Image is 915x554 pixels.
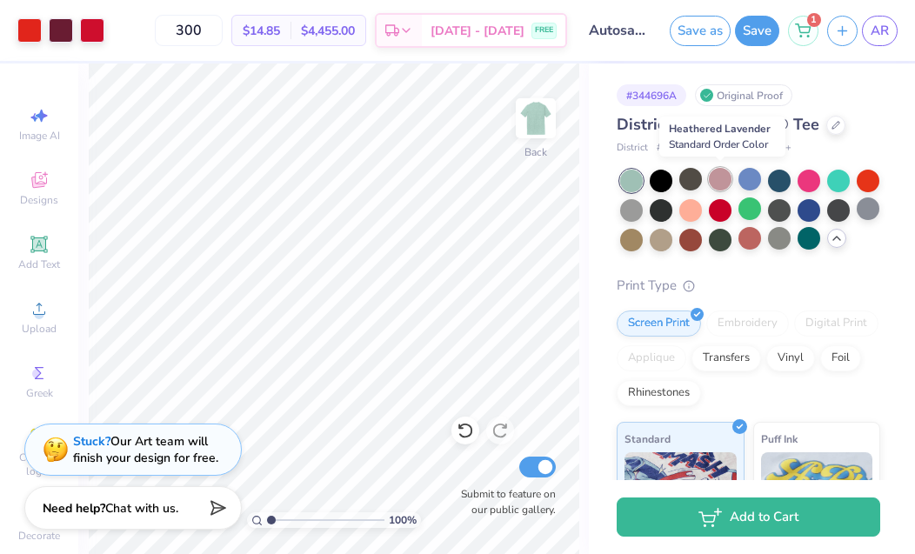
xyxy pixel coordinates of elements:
span: District [617,141,648,156]
span: $4,455.00 [301,22,355,40]
div: Applique [617,345,686,371]
div: Embroidery [706,310,789,337]
div: # 344696A [617,84,686,106]
input: – – [155,15,223,46]
div: Original Proof [695,84,792,106]
div: Heathered Lavender [659,117,785,157]
div: Back [524,144,547,160]
img: Back [518,101,553,136]
span: Image AI [19,129,60,143]
div: Our Art team will finish your design for free. [73,433,218,466]
span: Upload [22,322,57,336]
span: Chat with us. [105,500,178,517]
span: $14.85 [243,22,280,40]
span: Decorate [18,529,60,543]
img: Standard [624,452,737,539]
a: AR [862,16,898,46]
button: Add to Cart [617,497,880,537]
div: Transfers [691,345,761,371]
span: Puff Ink [761,430,798,448]
span: Clipart & logos [9,451,70,478]
strong: Need help? [43,500,105,517]
button: Save [735,16,779,46]
span: AR [871,21,889,41]
strong: Stuck? [73,433,110,450]
input: Untitled Design [576,13,661,48]
div: Foil [820,345,861,371]
span: Add Text [18,257,60,271]
img: Puff Ink [761,452,873,539]
div: Rhinestones [617,380,701,406]
label: Submit to feature on our public gallery. [451,486,556,517]
span: FREE [535,24,553,37]
span: Greek [26,386,53,400]
div: Screen Print [617,310,701,337]
span: Standard Order Color [669,137,768,151]
button: Save as [670,16,731,46]
span: 1 [807,13,821,27]
div: Digital Print [794,310,878,337]
span: Designs [20,193,58,207]
div: Print Type [617,276,880,296]
span: 100 % [389,512,417,528]
span: [DATE] - [DATE] [431,22,524,40]
div: Vinyl [766,345,815,371]
span: District ® Perfect Tri ® Tee [617,114,819,135]
span: Standard [624,430,671,448]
